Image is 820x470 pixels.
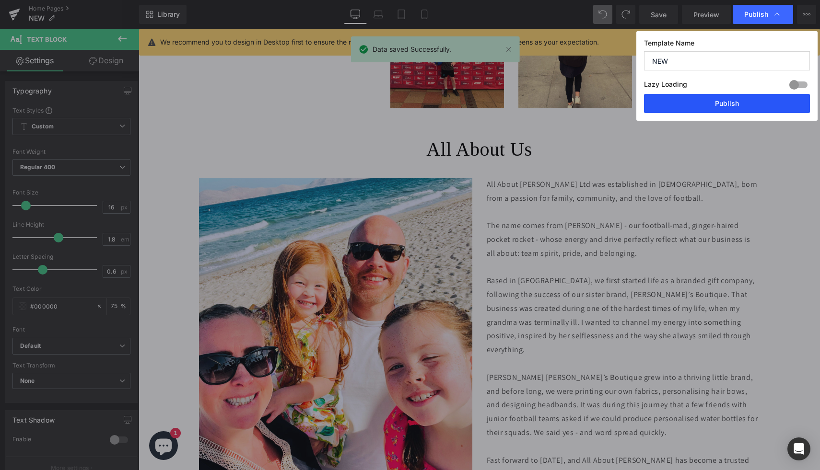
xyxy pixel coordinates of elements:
p: All About [PERSON_NAME] Ltd was established in [DEMOGRAPHIC_DATA], born from a passion for family... [348,149,621,177]
p: The name comes from [PERSON_NAME] - our football-mad, ginger-haired pocket rocket - whose energy ... [348,190,621,231]
button: Publish [644,94,810,113]
div: Open Intercom Messenger [787,437,810,460]
span: Get a quote [DATE]: 📞0114 3770013 📧[EMAIL_ADDRESS][DOMAIN_NAME] [196,6,485,14]
span: Publish [744,10,768,19]
label: Template Name [644,39,810,51]
p: [PERSON_NAME] [PERSON_NAME]’s Boutique grew into a thriving little brand, and before long, we wer... [348,342,621,411]
p: Based in [GEOGRAPHIC_DATA], we first started life as a branded gift company, following the succes... [348,245,621,328]
label: Lazy Loading [644,78,687,94]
